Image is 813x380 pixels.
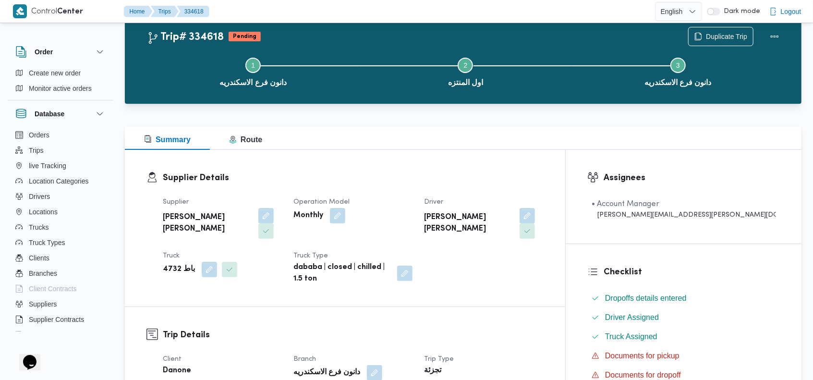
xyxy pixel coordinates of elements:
span: 2 [464,61,468,69]
b: Pending [233,34,256,39]
button: Branches [12,266,109,281]
div: Database [8,127,113,335]
span: • Account Manager abdallah.mohamed@illa.com.eg [592,198,776,220]
b: [PERSON_NAME] [PERSON_NAME] [424,212,513,235]
span: دانون فرع الاسكندريه [219,77,287,88]
h3: Order [35,46,53,58]
button: اول المنتزه [359,46,571,96]
button: Drivers [12,189,109,204]
h3: Assignees [604,172,780,184]
button: Truck Assigned [588,329,780,344]
button: Logout [765,2,805,21]
h3: Supplier Details [163,172,544,184]
span: live Tracking [29,160,66,172]
span: Duplicate Trip [706,31,747,42]
span: Dropoffs details entered [605,293,687,304]
button: Orders [12,127,109,143]
span: Drivers [29,191,50,202]
button: Locations [12,204,109,220]
b: تجزئة [424,365,441,377]
b: Center [58,8,84,15]
button: Supplier Contracts [12,312,109,327]
button: 334618 [177,6,209,17]
button: Create new order [12,65,109,81]
span: 1 [251,61,255,69]
span: Branch [293,356,316,362]
b: Danone [163,365,191,377]
b: دانون فرع الاسكندريه [293,367,360,379]
span: Documents for pickup [605,352,680,360]
span: دانون فرع الاسكندريه [644,77,712,88]
span: Operation Model [293,199,350,205]
button: Actions [765,27,784,46]
span: Locations [29,206,58,218]
span: Clients [29,252,49,264]
span: Dark mode [720,8,761,15]
b: Monthly [293,210,323,221]
span: Driver [424,199,443,205]
h3: Database [35,108,64,120]
button: Duplicate Trip [688,27,753,46]
button: دانون فرع الاسكندريه [147,46,359,96]
h3: Trip Details [163,329,544,342]
span: Route [229,135,262,144]
span: Location Categories [29,175,89,187]
span: Driver Assigned [605,312,659,323]
span: Driver Assigned [605,313,659,321]
span: Monitor active orders [29,83,92,94]
span: Supplier Contracts [29,314,84,325]
span: Dropoffs details entered [605,294,687,302]
span: Trucks [29,221,49,233]
span: Trips [29,145,44,156]
span: Truck Assigned [605,332,657,341]
button: Monitor active orders [12,81,109,96]
span: Devices [29,329,53,341]
span: Client Contracts [29,283,77,294]
b: [PERSON_NAME] [PERSON_NAME] [163,212,252,235]
button: Trips [12,143,109,158]
button: Home [124,6,153,17]
span: Orders [29,129,49,141]
button: Trucks [12,220,109,235]
button: Client Contracts [12,281,109,296]
button: Database [15,108,106,120]
button: Location Categories [12,173,109,189]
div: • Account Manager [592,198,776,210]
button: Order [15,46,106,58]
h3: Checklist [604,266,780,279]
span: Create new order [29,67,81,79]
span: 3 [676,61,680,69]
button: Dropoffs details entered [588,291,780,306]
div: [PERSON_NAME][EMAIL_ADDRESS][PERSON_NAME][DOMAIN_NAME] [592,210,776,220]
div: Order [8,65,113,100]
span: Documents for dropoff [605,371,681,379]
button: Driver Assigned [588,310,780,325]
img: X8yXhbKr1z7QwAAAABJRU5ErkJggg== [13,4,27,18]
button: live Tracking [12,158,109,173]
button: Suppliers [12,296,109,312]
button: Trips [151,6,179,17]
span: Logout [781,6,801,17]
b: dababa | closed | chilled | 1.5 ton [293,262,390,285]
span: Documents for pickup [605,350,680,362]
iframe: chat widget [10,342,40,370]
span: Trip Type [424,356,454,362]
span: اول المنتزه [448,77,483,88]
span: Truck Assigned [605,331,657,343]
span: Summary [144,135,191,144]
button: Clients [12,250,109,266]
span: Branches [29,268,57,279]
button: Documents for pickup [588,348,780,364]
span: Client [163,356,182,362]
span: Suppliers [29,298,57,310]
h2: Trip# 334618 [147,31,224,44]
button: دانون فرع الاسكندريه [572,46,784,96]
span: Supplier [163,199,189,205]
button: Devices [12,327,109,343]
button: Truck Types [12,235,109,250]
span: Truck [163,253,180,259]
span: Truck Type [293,253,328,259]
span: Truck Types [29,237,65,248]
span: Pending [229,32,261,41]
